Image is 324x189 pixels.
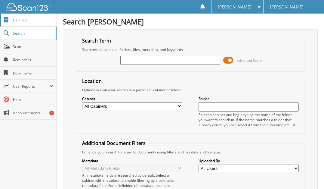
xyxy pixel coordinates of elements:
label: Cabinet [82,96,182,101]
span: [PERSON_NAME] [218,5,251,9]
span: Reminders [13,57,54,62]
span: Advanced Search [237,58,264,63]
a: here [162,183,170,188]
span: Bookmarks [13,71,54,76]
span: Help [13,97,54,102]
span: [PERSON_NAME] [270,5,304,9]
label: Metadata [82,158,182,163]
label: Uploaded By [199,158,299,163]
label: Folder [199,96,299,101]
iframe: Chat Widget [294,160,324,189]
div: All metadata fields are searched by default. Select a cabinet with metadata to enable filtering b... [82,173,182,188]
legend: Additional Document Filters [79,140,149,146]
h1: Search [PERSON_NAME] [63,17,318,27]
span: Search [13,31,53,36]
div: Enhance your search for specific documents using filters such as date and file type. [79,150,301,155]
span: User Reports [13,84,49,89]
span: Scan [13,44,54,49]
img: scan123-logo-white.svg [6,3,51,11]
div: Searches all cabinets, folders, files, metadata, and keywords [79,47,301,52]
div: Select a cabinet and begin typing the name of the folder you want to search in. If the name match... [199,112,299,128]
span: Cabinets [13,17,54,23]
legend: Location [79,78,105,84]
div: Optionally limit your search to a particular cabinet or folder [79,87,301,93]
span: Announcements [13,110,54,115]
div: 5 [49,111,54,115]
legend: Search Term [79,37,114,44]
